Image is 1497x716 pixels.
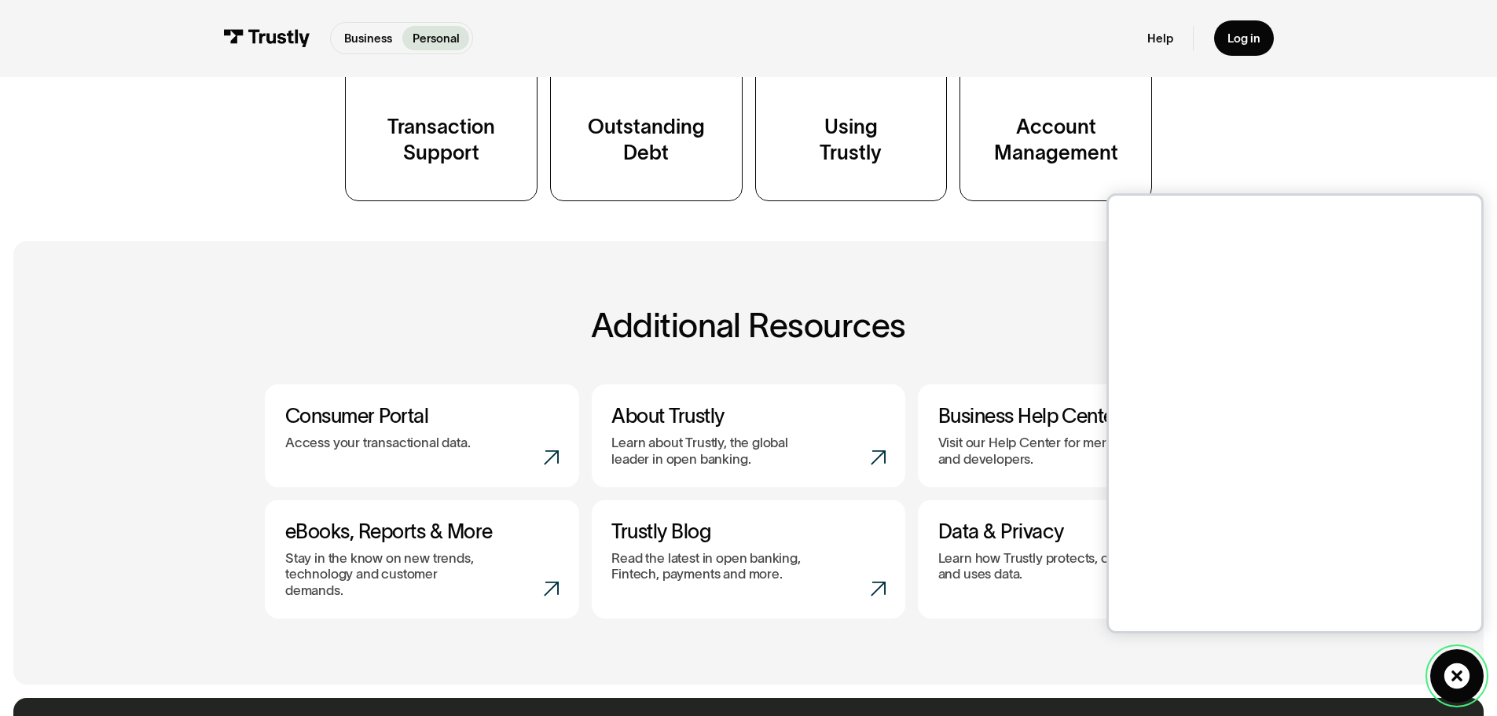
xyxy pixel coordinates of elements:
[265,307,1231,344] h2: Additional Resources
[918,384,1231,487] a: Business Help CenterVisit our Help Center for merchants and developers.
[387,114,495,167] div: Transaction Support
[611,550,824,582] p: Read the latest in open banking, Fintech, payments and more.
[588,114,705,167] div: Outstanding Debt
[1147,31,1173,46] a: Help
[223,29,310,47] img: Trustly Logo
[402,26,469,50] a: Personal
[265,384,578,487] a: Consumer PortalAccess your transactional data.
[820,114,882,167] div: Using Trustly
[285,520,560,544] h3: eBooks, Reports & More
[611,435,824,467] p: Learn about Trustly, the global leader in open banking.
[938,520,1213,544] h3: Data & Privacy
[938,404,1213,428] h3: Business Help Center
[592,384,905,487] a: About TrustlyLearn about Trustly, the global leader in open banking.
[413,30,460,47] p: Personal
[285,404,560,428] h3: Consumer Portal
[265,500,578,619] a: eBooks, Reports & MoreStay in the know on new trends, technology and customer demands.
[285,550,497,598] p: Stay in the know on new trends, technology and customer demands.
[611,404,886,428] h3: About Trustly
[994,114,1118,167] div: Account Management
[611,520,886,544] h3: Trustly Blog
[1227,31,1260,46] div: Log in
[938,435,1150,467] p: Visit our Help Center for merchants and developers.
[918,500,1231,619] a: Data & PrivacyLearn how Trustly protects, collects and uses data.
[344,30,392,47] p: Business
[1214,20,1274,56] a: Log in
[938,550,1150,582] p: Learn how Trustly protects, collects and uses data.
[592,500,905,619] a: Trustly BlogRead the latest in open banking, Fintech, payments and more.
[334,26,402,50] a: Business
[285,435,471,450] p: Access your transactional data.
